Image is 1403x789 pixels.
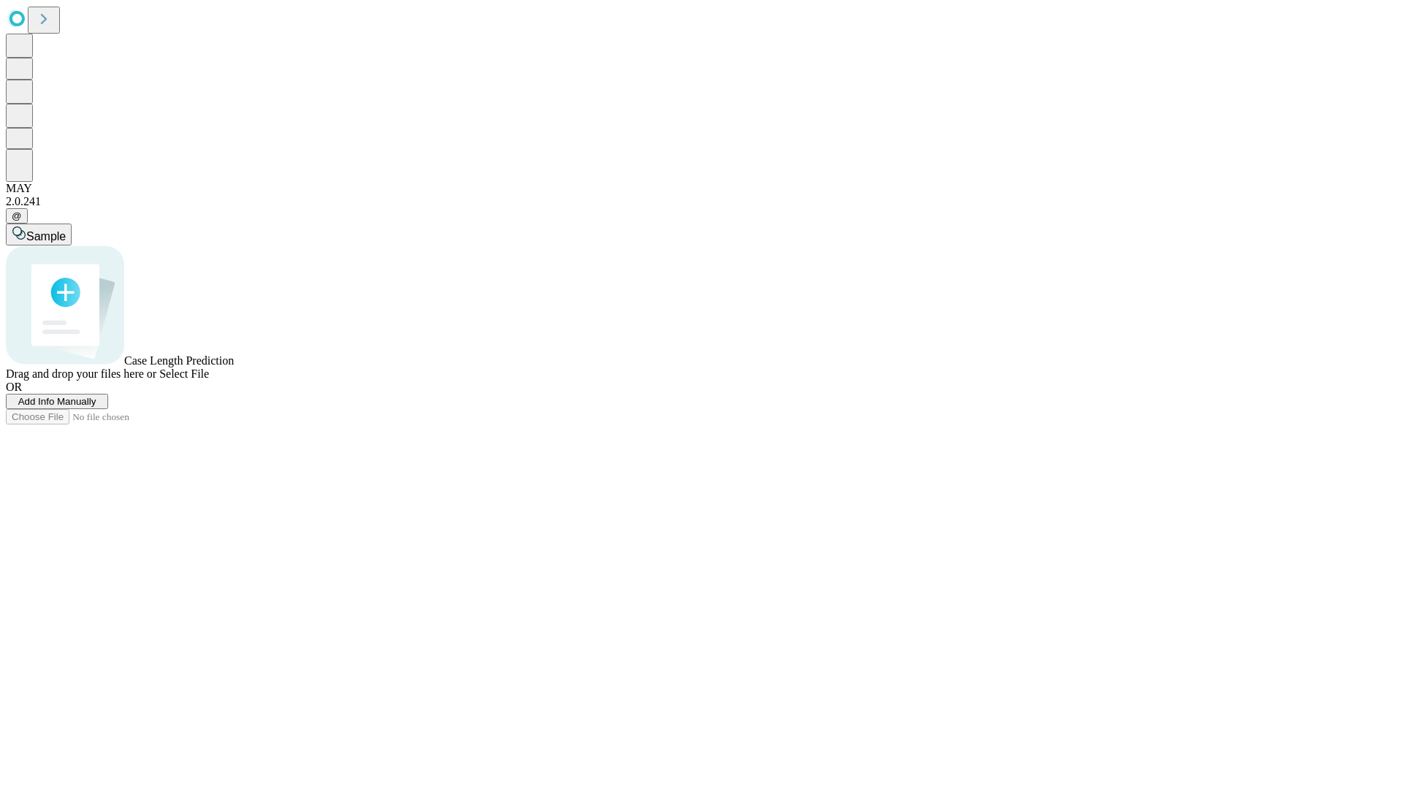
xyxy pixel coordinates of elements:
div: MAY [6,182,1397,195]
div: 2.0.241 [6,195,1397,208]
span: Case Length Prediction [124,354,234,367]
span: Add Info Manually [18,396,96,407]
span: @ [12,210,22,221]
span: Drag and drop your files here or [6,367,156,380]
button: @ [6,208,28,224]
span: Select File [159,367,209,380]
button: Sample [6,224,72,245]
span: OR [6,381,22,393]
button: Add Info Manually [6,394,108,409]
span: Sample [26,230,66,243]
